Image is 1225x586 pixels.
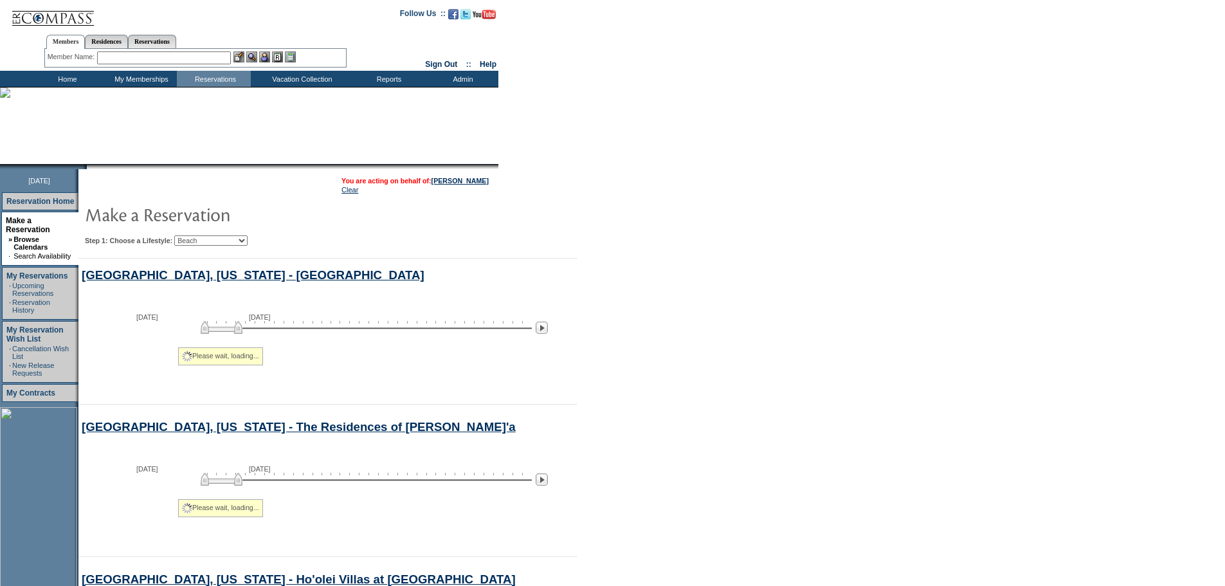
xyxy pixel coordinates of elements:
td: My Memberships [103,71,177,87]
a: Follow us on Twitter [460,13,471,21]
a: Subscribe to our YouTube Channel [473,13,496,21]
a: Members [46,35,86,49]
td: Vacation Collection [251,71,350,87]
span: [DATE] [249,313,271,321]
img: blank.gif [87,164,88,169]
a: Become our fan on Facebook [448,13,458,21]
img: Next [536,322,548,334]
img: b_calculator.gif [285,51,296,62]
img: Become our fan on Facebook [448,9,458,19]
a: Reservation Home [6,197,74,206]
img: Follow us on Twitter [460,9,471,19]
span: [DATE] [136,465,158,473]
span: [DATE] [28,177,50,185]
a: Upcoming Reservations [12,282,53,297]
div: Please wait, loading... [178,347,263,365]
a: Make a Reservation [6,216,50,234]
td: Reports [350,71,424,87]
td: · [9,362,11,377]
img: Impersonate [259,51,270,62]
img: spinner2.gif [182,503,192,513]
b: Step 1: Choose a Lifestyle: [85,237,172,244]
td: · [8,252,12,260]
a: Sign Out [425,60,457,69]
span: You are acting on behalf of: [341,177,489,185]
span: :: [466,60,471,69]
td: Reservations [177,71,251,87]
a: Residences [85,35,128,48]
img: Subscribe to our YouTube Channel [473,10,496,19]
a: [GEOGRAPHIC_DATA], [US_STATE] - Ho'olei Villas at [GEOGRAPHIC_DATA] [82,572,516,586]
img: promoShadowLeftCorner.gif [82,164,87,169]
span: [DATE] [249,465,271,473]
a: Reservations [128,35,176,48]
a: My Reservations [6,271,68,280]
a: [GEOGRAPHIC_DATA], [US_STATE] - The Residences of [PERSON_NAME]'a [82,420,516,434]
a: Help [480,60,496,69]
td: · [9,282,11,297]
div: Member Name: [48,51,97,62]
img: Reservations [272,51,283,62]
a: New Release Requests [12,362,54,377]
img: View [246,51,257,62]
a: Clear [341,186,358,194]
img: b_edit.gif [233,51,244,62]
img: pgTtlMakeReservation.gif [85,201,342,227]
a: Search Availability [14,252,71,260]
img: spinner2.gif [182,351,192,362]
td: Admin [424,71,498,87]
a: [GEOGRAPHIC_DATA], [US_STATE] - [GEOGRAPHIC_DATA] [82,268,424,282]
td: · [9,298,11,314]
span: [DATE] [136,313,158,321]
td: Follow Us :: [400,8,446,23]
a: Browse Calendars [14,235,48,251]
a: Cancellation Wish List [12,345,69,360]
td: · [9,345,11,360]
div: Please wait, loading... [178,499,263,517]
a: Reservation History [12,298,50,314]
img: Next [536,473,548,486]
td: Home [29,71,103,87]
a: [PERSON_NAME] [431,177,489,185]
a: My Reservation Wish List [6,325,64,343]
a: My Contracts [6,389,55,398]
b: » [8,235,12,243]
